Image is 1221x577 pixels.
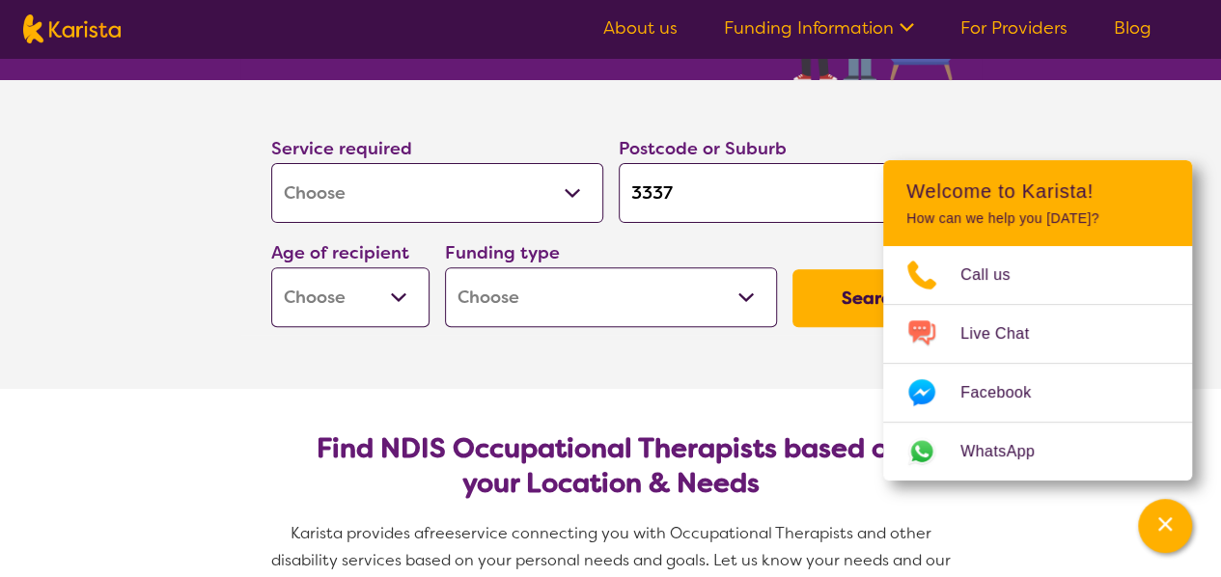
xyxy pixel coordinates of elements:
h2: Find NDIS Occupational Therapists based on your Location & Needs [287,431,935,501]
a: Funding Information [724,16,914,40]
label: Funding type [445,241,560,264]
h2: Welcome to Karista! [906,179,1169,203]
p: How can we help you [DATE]? [906,210,1169,227]
span: Karista provides a [291,523,424,543]
span: WhatsApp [960,437,1058,466]
span: free [424,523,455,543]
a: Web link opens in a new tab. [883,423,1192,481]
label: Age of recipient [271,241,409,264]
a: For Providers [960,16,1068,40]
img: Karista logo [23,14,121,43]
ul: Choose channel [883,246,1192,481]
button: Channel Menu [1138,499,1192,553]
span: Facebook [960,378,1054,407]
label: Service required [271,137,412,160]
input: Type [619,163,951,223]
span: Call us [960,261,1034,289]
a: Blog [1114,16,1152,40]
button: Search [792,269,951,327]
label: Postcode or Suburb [619,137,787,160]
a: About us [603,16,678,40]
span: Live Chat [960,319,1052,348]
div: Channel Menu [883,160,1192,481]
